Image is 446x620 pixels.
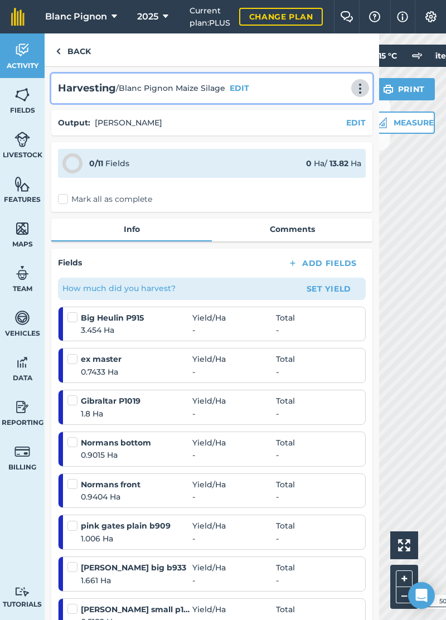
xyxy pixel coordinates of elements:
span: Total [276,520,295,532]
strong: Big Heulin P915 [81,312,192,324]
span: - [192,574,276,587]
img: A question mark icon [368,11,381,22]
span: 1.661 Ha [81,574,192,587]
h4: Output : [58,117,90,129]
p: How much did you harvest? [62,282,176,294]
img: Four arrows, one pointing top left, one top right, one bottom right and the last bottom left [398,539,410,551]
img: Ruler icon [376,117,387,128]
strong: [PERSON_NAME] small p1018 [81,603,192,616]
span: Total [276,312,295,324]
span: Yield / Ha [192,478,276,491]
label: Mark all as complete [58,193,152,205]
button: – [396,587,413,603]
span: - [192,366,276,378]
span: / Blanc Pignon Maize Silage [116,82,225,94]
img: svg+xml;base64,PHN2ZyB4bWxucz0iaHR0cDovL3d3dy53My5vcmcvMjAwMC9zdmciIHdpZHRoPSIyMCIgaGVpZ2h0PSIyNC... [353,83,367,94]
span: - [192,491,276,503]
span: - [192,532,276,545]
span: Total [276,561,295,574]
span: Total [276,603,295,616]
strong: 0 / 11 [89,158,103,168]
span: - [276,324,279,336]
img: svg+xml;base64,PD94bWwgdmVyc2lvbj0iMS4wIiBlbmNvZGluZz0idXRmLTgiPz4KPCEtLSBHZW5lcmF0b3I6IEFkb2JlIE... [14,309,30,326]
button: Measure [363,112,435,134]
div: Open Intercom Messenger [408,582,435,609]
span: 0.7433 Ha [81,366,192,378]
img: svg+xml;base64,PD94bWwgdmVyc2lvbj0iMS4wIiBlbmNvZGluZz0idXRmLTgiPz4KPCEtLSBHZW5lcmF0b3I6IEFkb2JlIE... [14,354,30,371]
strong: Normans front [81,478,192,491]
strong: Gibraltar P1019 [81,395,192,407]
span: - [276,491,279,503]
img: svg+xml;base64,PHN2ZyB4bWxucz0iaHR0cDovL3d3dy53My5vcmcvMjAwMC9zdmciIHdpZHRoPSI1NiIgaGVpZ2h0PSI2MC... [14,176,30,192]
h4: Fields [58,256,82,269]
strong: 0 [306,158,312,168]
span: - [276,532,279,545]
p: [PERSON_NAME] [95,117,162,129]
button: Print [373,78,435,100]
button: EDIT [230,82,249,94]
span: 0.9015 Ha [81,449,192,461]
div: Ha / Ha [306,157,361,169]
div: Fields [89,157,129,169]
img: svg+xml;base64,PD94bWwgdmVyc2lvbj0iMS4wIiBlbmNvZGluZz0idXRmLTgiPz4KPCEtLSBHZW5lcmF0b3I6IEFkb2JlIE... [14,587,30,597]
img: svg+xml;base64,PHN2ZyB4bWxucz0iaHR0cDovL3d3dy53My5vcmcvMjAwMC9zdmciIHdpZHRoPSIxOSIgaGVpZ2h0PSIyNC... [383,83,394,96]
span: Yield / Ha [192,437,276,449]
img: svg+xml;base64,PD94bWwgdmVyc2lvbj0iMS4wIiBlbmNvZGluZz0idXRmLTgiPz4KPCEtLSBHZW5lcmF0b3I6IEFkb2JlIE... [14,399,30,415]
span: - [276,366,279,378]
span: - [276,408,279,420]
span: 1.006 Ha [81,532,192,545]
span: Current plan : PLUS [190,4,230,30]
span: Total [276,353,295,365]
a: Change plan [239,8,323,26]
span: Yield / Ha [192,520,276,532]
span: Total [276,437,295,449]
button: EDIT [346,117,366,129]
img: Two speech bubbles overlapping with the left bubble in the forefront [340,11,353,22]
span: - [276,574,279,587]
span: 0.9404 Ha [81,491,192,503]
img: fieldmargin Logo [11,8,25,26]
img: svg+xml;base64,PD94bWwgdmVyc2lvbj0iMS4wIiBlbmNvZGluZz0idXRmLTgiPz4KPCEtLSBHZW5lcmF0b3I6IEFkb2JlIE... [14,265,30,282]
img: svg+xml;base64,PD94bWwgdmVyc2lvbj0iMS4wIiBlbmNvZGluZz0idXRmLTgiPz4KPCEtLSBHZW5lcmF0b3I6IEFkb2JlIE... [14,42,30,59]
img: svg+xml;base64,PHN2ZyB4bWxucz0iaHR0cDovL3d3dy53My5vcmcvMjAwMC9zdmciIHdpZHRoPSI1NiIgaGVpZ2h0PSI2MC... [14,86,30,103]
button: Add Fields [279,255,366,271]
button: + [396,570,413,587]
span: Blanc Pignon [45,10,107,23]
strong: pink gates plain b909 [81,520,192,532]
a: Back [45,33,102,66]
button: Set Yield [297,280,361,298]
img: svg+xml;base64,PHN2ZyB4bWxucz0iaHR0cDovL3d3dy53My5vcmcvMjAwMC9zdmciIHdpZHRoPSI1NiIgaGVpZ2h0PSI2MC... [14,220,30,237]
img: svg+xml;base64,PD94bWwgdmVyc2lvbj0iMS4wIiBlbmNvZGluZz0idXRmLTgiPz4KPCEtLSBHZW5lcmF0b3I6IEFkb2JlIE... [14,443,30,460]
span: 3.454 Ha [81,324,192,336]
img: A cog icon [424,11,438,22]
strong: 13.82 [329,158,348,168]
strong: [PERSON_NAME] big b933 [81,561,192,574]
img: svg+xml;base64,PHN2ZyB4bWxucz0iaHR0cDovL3d3dy53My5vcmcvMjAwMC9zdmciIHdpZHRoPSI5IiBoZWlnaHQ9IjI0Ii... [56,45,61,58]
a: Info [51,219,212,240]
span: 2025 [137,10,158,23]
span: 15 ° C [379,45,397,67]
img: svg+xml;base64,PD94bWwgdmVyc2lvbj0iMS4wIiBlbmNvZGluZz0idXRmLTgiPz4KPCEtLSBHZW5lcmF0b3I6IEFkb2JlIE... [406,45,428,67]
strong: Normans bottom [81,437,192,449]
span: - [192,324,276,336]
span: - [192,408,276,420]
span: Yield / Ha [192,312,276,324]
span: Yield / Ha [192,353,276,365]
span: 1.8 Ha [81,408,192,420]
span: Total [276,478,295,491]
span: Yield / Ha [192,603,276,616]
button: 15 °C [367,45,435,67]
span: Yield / Ha [192,395,276,407]
span: Yield / Ha [192,561,276,574]
a: Comments [212,219,372,240]
span: Total [276,395,295,407]
strong: ex master [81,353,192,365]
h2: Harvesting [58,80,116,96]
img: svg+xml;base64,PHN2ZyB4bWxucz0iaHR0cDovL3d3dy53My5vcmcvMjAwMC9zdmciIHdpZHRoPSIxNyIgaGVpZ2h0PSIxNy... [397,10,408,23]
img: svg+xml;base64,PD94bWwgdmVyc2lvbj0iMS4wIiBlbmNvZGluZz0idXRmLTgiPz4KPCEtLSBHZW5lcmF0b3I6IEFkb2JlIE... [14,131,30,148]
span: - [276,449,279,461]
span: - [192,449,276,461]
